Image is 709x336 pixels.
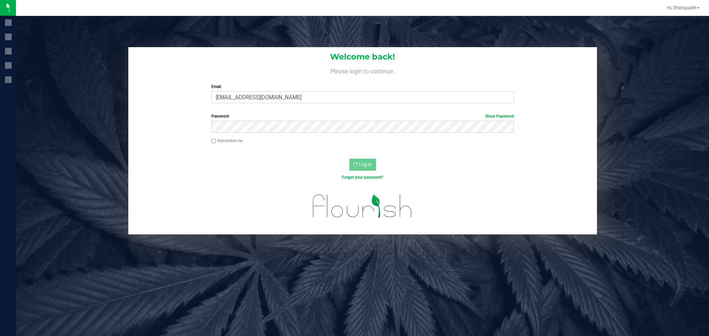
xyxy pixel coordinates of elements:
span: Log In [359,162,372,167]
img: flourish_logo.svg [304,187,421,225]
a: Show Password [485,114,514,119]
label: Email [211,84,514,90]
button: Log In [349,159,376,171]
span: Password [211,114,229,119]
h4: Please login to continue. [128,66,597,74]
span: Hi, Shanquale! [667,5,696,10]
input: Remember me [211,139,216,143]
a: Forgot your password? [342,175,383,180]
h1: Welcome back! [128,52,597,61]
label: Remember me [211,138,243,144]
